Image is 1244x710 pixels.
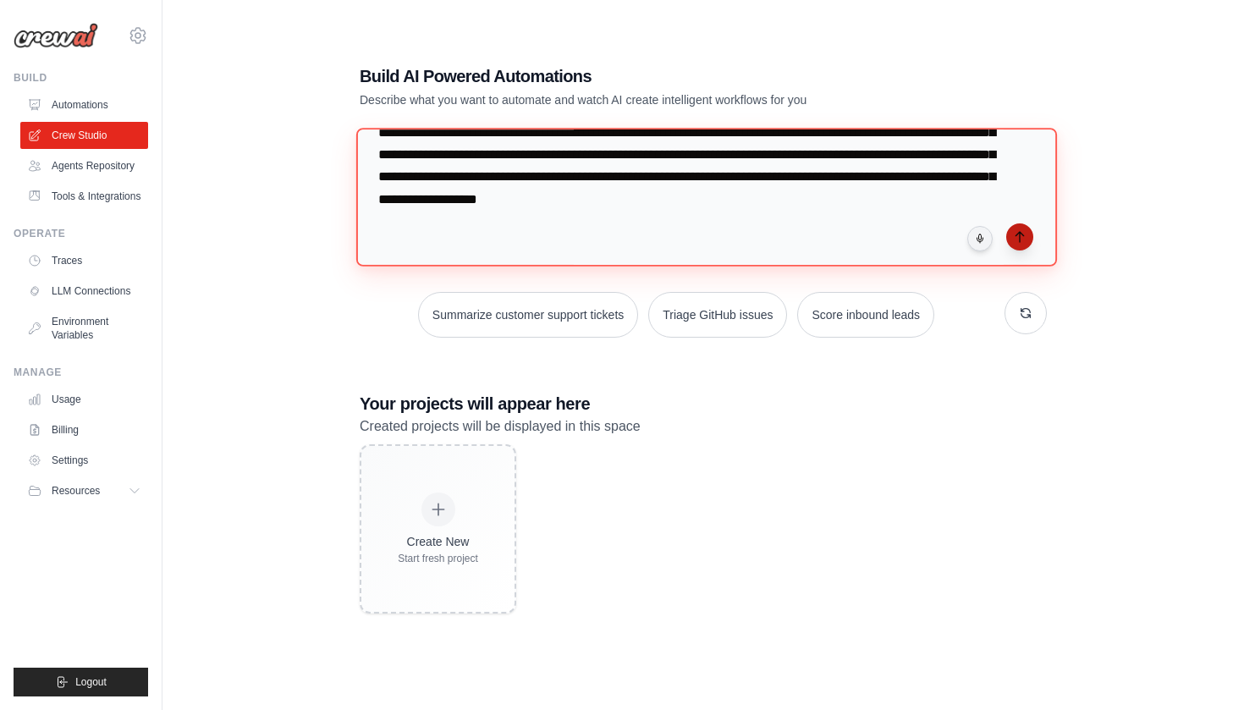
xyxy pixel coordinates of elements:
a: Environment Variables [20,308,148,349]
button: Get new suggestions [1005,292,1047,334]
button: Score inbound leads [797,292,934,338]
a: LLM Connections [20,278,148,305]
div: Build [14,71,148,85]
div: Operate [14,227,148,240]
img: Logo [14,23,98,48]
a: Automations [20,91,148,118]
p: Describe what you want to automate and watch AI create intelligent workflows for you [360,91,928,108]
a: Settings [20,447,148,474]
h1: Build AI Powered Automations [360,64,928,88]
button: Summarize customer support tickets [418,292,638,338]
button: Resources [20,477,148,504]
span: Resources [52,484,100,498]
button: Click to speak your automation idea [967,226,993,251]
p: Created projects will be displayed in this space [360,416,1047,438]
div: Manage [14,366,148,379]
div: Create New [398,533,478,550]
div: Start fresh project [398,552,478,565]
a: Agents Repository [20,152,148,179]
a: Crew Studio [20,122,148,149]
span: Logout [75,675,107,689]
a: Traces [20,247,148,274]
button: Triage GitHub issues [648,292,787,338]
a: Tools & Integrations [20,183,148,210]
button: Logout [14,668,148,696]
h3: Your projects will appear here [360,392,1047,416]
a: Usage [20,386,148,413]
a: Billing [20,416,148,443]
